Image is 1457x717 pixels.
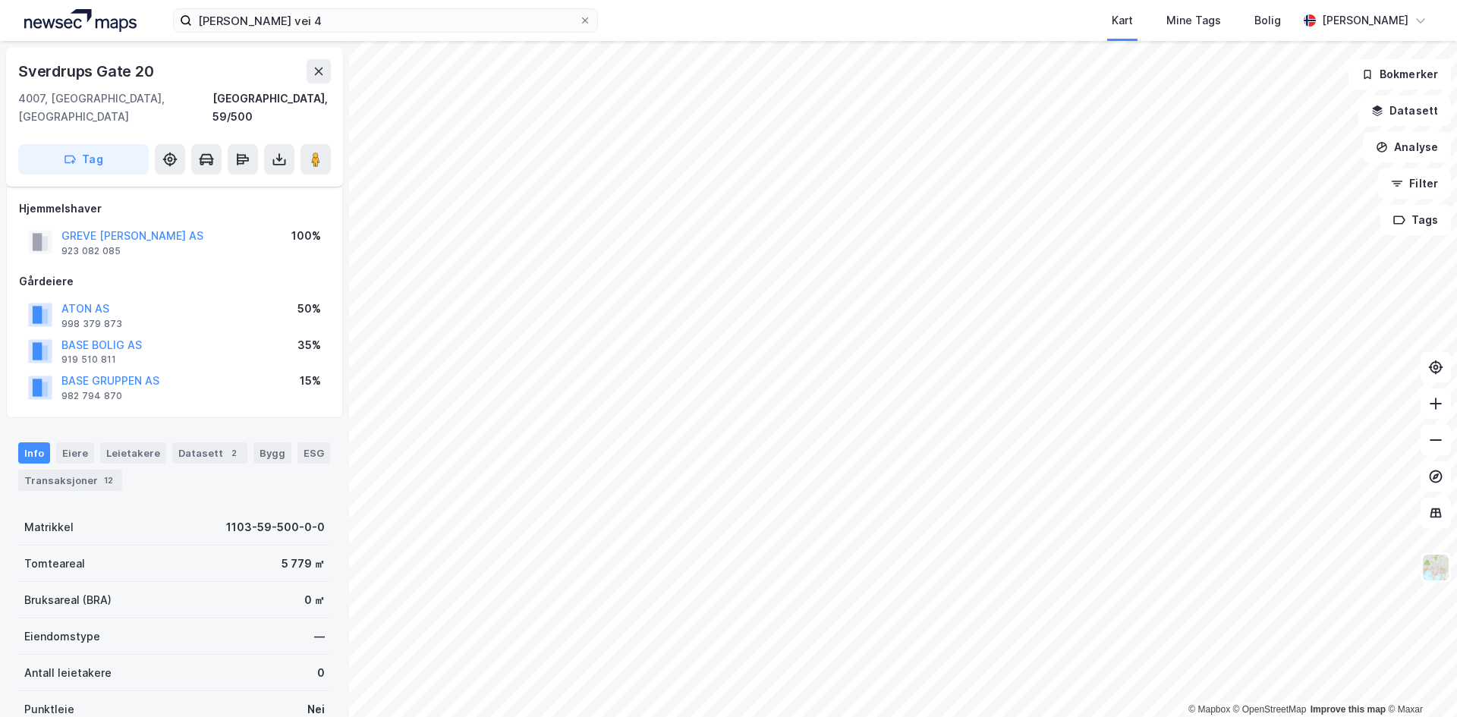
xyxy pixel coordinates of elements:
[1188,704,1230,715] a: Mapbox
[101,473,116,488] div: 12
[297,336,321,354] div: 35%
[61,318,122,330] div: 998 379 873
[1378,168,1451,199] button: Filter
[1421,553,1450,582] img: Z
[1381,644,1457,717] iframe: Chat Widget
[24,9,137,32] img: logo.a4113a55bc3d86da70a041830d287a7e.svg
[304,591,325,609] div: 0 ㎡
[61,245,121,257] div: 923 082 085
[100,442,166,464] div: Leietakere
[24,591,112,609] div: Bruksareal (BRA)
[24,518,74,536] div: Matrikkel
[291,227,321,245] div: 100%
[24,555,85,573] div: Tomteareal
[172,442,247,464] div: Datasett
[18,90,212,126] div: 4007, [GEOGRAPHIC_DATA], [GEOGRAPHIC_DATA]
[19,272,330,291] div: Gårdeiere
[1380,205,1451,235] button: Tags
[1358,96,1451,126] button: Datasett
[1363,132,1451,162] button: Analyse
[282,555,325,573] div: 5 779 ㎡
[1254,11,1281,30] div: Bolig
[314,627,325,646] div: —
[18,442,50,464] div: Info
[297,442,330,464] div: ESG
[1322,11,1408,30] div: [PERSON_NAME]
[24,664,112,682] div: Antall leietakere
[1348,59,1451,90] button: Bokmerker
[300,372,321,390] div: 15%
[317,664,325,682] div: 0
[18,144,149,175] button: Tag
[1166,11,1221,30] div: Mine Tags
[212,90,331,126] div: [GEOGRAPHIC_DATA], 59/500
[1233,704,1307,715] a: OpenStreetMap
[1311,704,1386,715] a: Improve this map
[1112,11,1133,30] div: Kart
[19,200,330,218] div: Hjemmelshaver
[226,518,325,536] div: 1103-59-500-0-0
[253,442,291,464] div: Bygg
[18,470,122,491] div: Transaksjoner
[61,354,116,366] div: 919 510 811
[24,627,100,646] div: Eiendomstype
[18,59,157,83] div: Sverdrups Gate 20
[56,442,94,464] div: Eiere
[61,390,122,402] div: 982 794 870
[226,445,241,461] div: 2
[297,300,321,318] div: 50%
[192,9,579,32] input: Søk på adresse, matrikkel, gårdeiere, leietakere eller personer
